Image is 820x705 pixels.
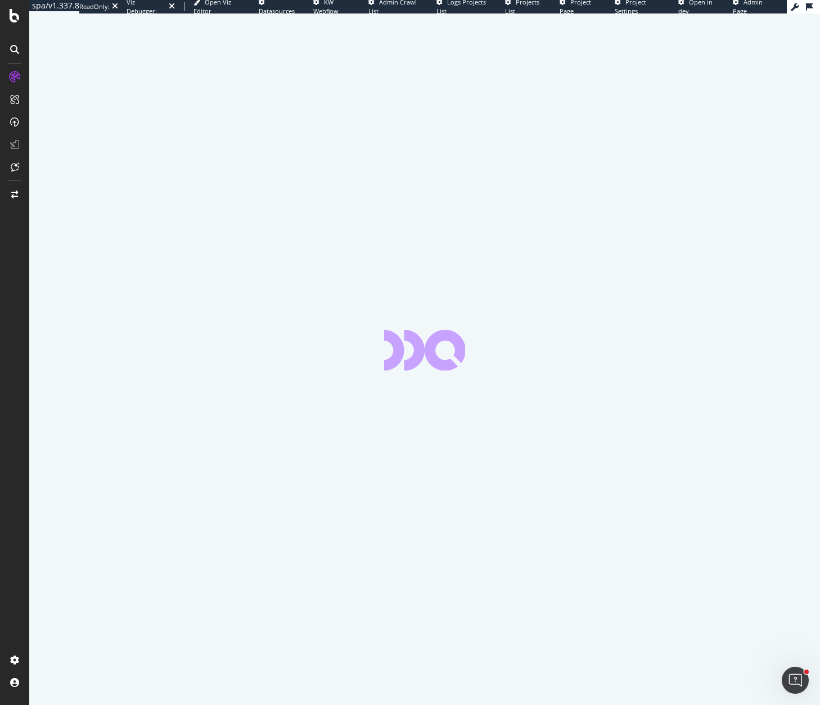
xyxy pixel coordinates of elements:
[782,667,809,694] iframe: Intercom live chat
[79,2,110,11] div: ReadOnly:
[384,330,465,370] div: animation
[259,7,295,15] span: Datasources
